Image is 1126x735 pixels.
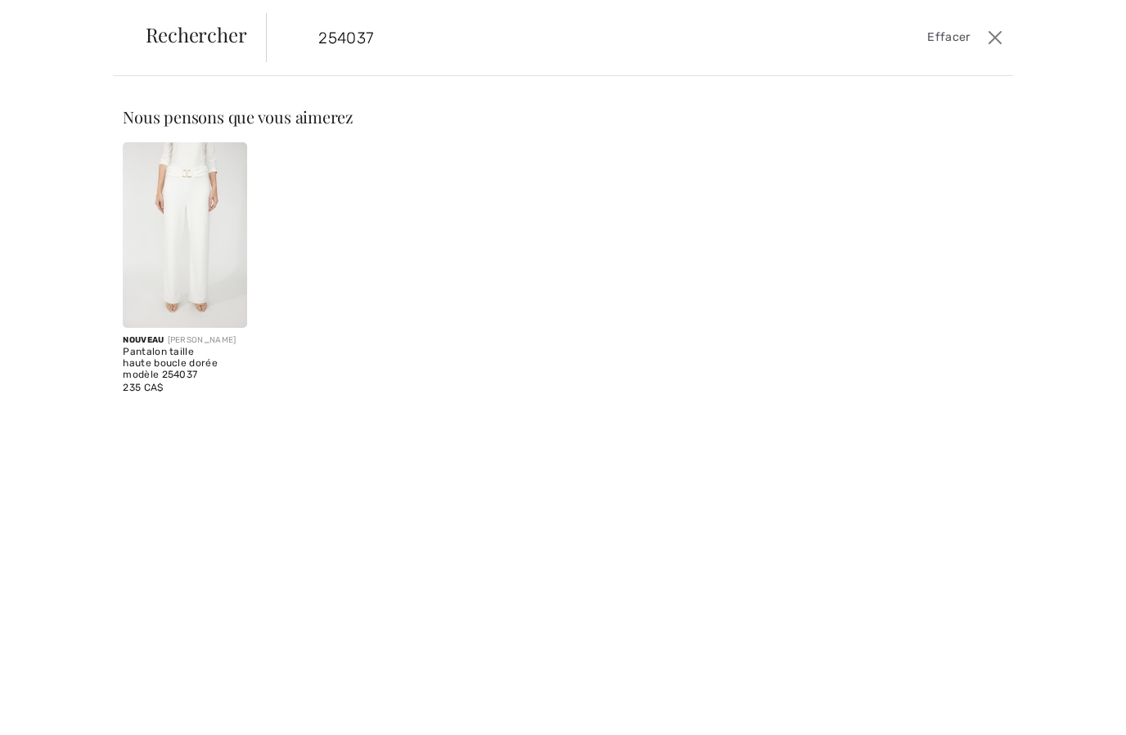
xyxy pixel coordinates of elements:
[123,105,354,128] span: Nous pensons que vous aimerez
[306,13,813,62] input: TAPER POUR RECHERCHER
[123,334,246,347] div: [PERSON_NAME]
[123,382,163,393] span: 235 CA$
[927,29,970,47] span: Effacer
[983,25,1007,51] button: Ferme
[123,347,246,380] div: Pantalon taille haute boucle dorée modèle 254037
[123,335,164,345] span: Nouveau
[146,25,247,44] span: Rechercher
[123,142,246,328] img: Pantalon taille haute boucle dorée modèle 254037. Ivory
